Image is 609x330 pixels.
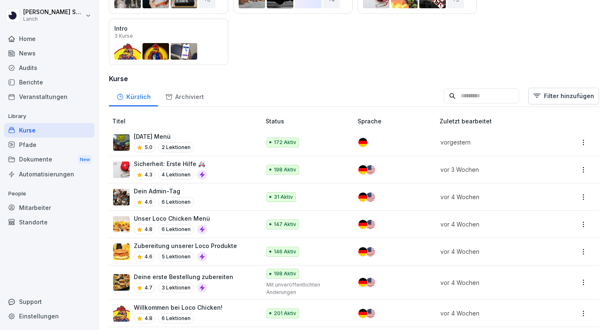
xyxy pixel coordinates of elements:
[134,272,233,281] p: Deine erste Bestellung zubereiten
[4,294,94,309] div: Support
[358,138,367,147] img: de.svg
[274,270,296,277] p: 198 Aktiv
[366,309,375,318] img: us.svg
[366,165,375,174] img: us.svg
[158,142,194,152] p: 2 Lektionen
[358,165,367,174] img: de.svg
[23,9,84,16] p: [PERSON_NAME] Sonnen
[440,165,548,174] p: vor 3 Wochen
[440,309,548,318] p: vor 4 Wochen
[113,274,130,291] img: aep5yao1paav429m9tojsler.png
[114,24,223,33] p: Intro
[145,144,152,151] p: 5.0
[113,243,130,260] img: b70os9juvjf9pceuxkaiw0cw.png
[440,117,558,125] p: Zuletzt bearbeitet
[145,171,152,178] p: 4.3
[113,134,130,151] img: ec5nih0dud1r891humttpyeb.png
[4,110,94,123] p: Library
[109,74,599,84] h3: Kurse
[158,224,194,234] p: 6 Lektionen
[358,247,367,256] img: de.svg
[4,89,94,104] a: Veranstaltungen
[366,193,375,202] img: us.svg
[4,309,94,323] a: Einstellungen
[134,303,222,312] p: Willkommen bei Loco Chicken!
[4,152,94,167] div: Dokumente
[134,214,210,223] p: Unser Loco Chicken Menü
[440,278,548,287] p: vor 4 Wochen
[4,46,94,60] a: News
[366,278,375,287] img: us.svg
[158,283,194,293] p: 3 Lektionen
[113,161,130,178] img: ovcsqbf2ewum2utvc3o527vw.png
[4,187,94,200] p: People
[366,247,375,256] img: us.svg
[4,137,94,152] a: Pfade
[23,16,84,22] p: Lanch
[4,167,94,181] a: Automatisierungen
[274,310,296,317] p: 201 Aktiv
[4,123,94,137] a: Kurse
[266,281,345,296] p: Mit unveröffentlichten Änderungen
[158,313,194,323] p: 6 Lektionen
[528,88,599,104] button: Filter hinzufügen
[4,60,94,75] a: Audits
[274,221,296,228] p: 147 Aktiv
[113,216,130,233] img: c67ig4vc8dbdrjns2s7fmr16.png
[4,200,94,215] a: Mitarbeiter
[440,138,548,147] p: vorgestern
[112,117,262,125] p: Titel
[158,197,194,207] p: 6 Lektionen
[78,155,92,164] div: New
[145,315,152,322] p: 4.8
[4,152,94,167] a: DokumenteNew
[358,220,367,229] img: de.svg
[134,132,194,141] p: [DATE] Menü
[366,220,375,229] img: us.svg
[145,253,152,260] p: 4.6
[158,170,194,180] p: 4 Lektionen
[158,85,211,106] a: Archiviert
[4,31,94,46] a: Home
[113,305,130,322] img: lfqm4qxhxxazmhnytvgjifca.png
[440,220,548,229] p: vor 4 Wochen
[358,117,436,125] p: Sprache
[274,139,296,146] p: 172 Aktiv
[145,198,152,206] p: 4.6
[274,248,296,255] p: 146 Aktiv
[358,278,367,287] img: de.svg
[114,34,133,39] p: 3 Kurse
[440,247,548,256] p: vor 4 Wochen
[145,226,152,233] p: 4.8
[274,166,296,173] p: 198 Aktiv
[158,252,194,262] p: 5 Lektionen
[145,284,152,291] p: 4.7
[134,187,194,195] p: Dein Admin-Tag
[266,117,355,125] p: Status
[109,19,228,65] a: Intro3 Kurse
[113,189,130,205] img: s4v3pe1m8w78qfwb7xrncfnw.png
[4,75,94,89] a: Berichte
[109,85,158,106] a: Kürzlich
[134,241,237,250] p: Zubereitung unserer Loco Produkte
[358,309,367,318] img: de.svg
[4,215,94,229] a: Standorte
[358,193,367,202] img: de.svg
[274,193,293,201] p: 31 Aktiv
[134,159,207,168] p: Sicherheit: Erste Hilfe 🚑
[440,193,548,201] p: vor 4 Wochen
